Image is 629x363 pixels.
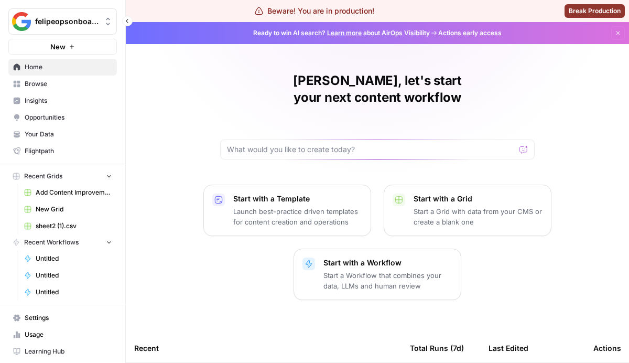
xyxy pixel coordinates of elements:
[19,201,117,218] a: New Grid
[50,41,66,52] span: New
[233,206,362,227] p: Launch best-practice driven templates for content creation and operations
[8,126,117,143] a: Your Data
[8,326,117,343] a: Usage
[19,267,117,284] a: Untitled
[25,347,112,356] span: Learning Hub
[19,284,117,301] a: Untitled
[8,168,117,184] button: Recent Grids
[255,6,374,16] div: Beware! You are in production!
[25,313,112,323] span: Settings
[593,334,621,362] div: Actions
[8,8,117,35] button: Workspace: felipeopsonboarding
[8,343,117,360] a: Learning Hub
[36,188,112,197] span: Add Content Improvements to Page
[35,16,99,27] span: felipeopsonboarding
[8,39,117,55] button: New
[233,194,362,204] p: Start with a Template
[25,330,112,339] span: Usage
[384,185,551,236] button: Start with a GridStart a Grid with data from your CMS or create a blank one
[327,29,362,37] a: Learn more
[36,271,112,280] span: Untitled
[569,6,621,16] span: Break Production
[36,254,112,263] span: Untitled
[24,172,62,181] span: Recent Grids
[25,79,112,89] span: Browse
[8,92,117,109] a: Insights
[489,334,528,362] div: Last Edited
[25,96,112,105] span: Insights
[203,185,371,236] button: Start with a TemplateLaunch best-practice driven templates for content creation and operations
[323,258,452,268] p: Start with a Workflow
[12,12,31,31] img: felipeopsonboarding Logo
[25,146,112,156] span: Flightpath
[19,250,117,267] a: Untitled
[24,238,79,247] span: Recent Workflows
[8,76,117,92] a: Browse
[25,62,112,72] span: Home
[438,28,502,38] span: Actions early access
[8,143,117,159] a: Flightpath
[294,249,461,300] button: Start with a WorkflowStart a Workflow that combines your data, LLMs and human review
[323,270,452,291] p: Start a Workflow that combines your data, LLMs and human review
[8,109,117,126] a: Opportunities
[8,234,117,250] button: Recent Workflows
[134,334,393,362] div: Recent
[220,72,535,106] h1: [PERSON_NAME], let's start your next content workflow
[414,194,543,204] p: Start with a Grid
[8,59,117,76] a: Home
[19,218,117,234] a: sheet2 (1).csv
[36,221,112,231] span: sheet2 (1).csv
[36,205,112,214] span: New Grid
[227,144,515,155] input: What would you like to create today?
[8,309,117,326] a: Settings
[253,28,430,38] span: Ready to win AI search? about AirOps Visibility
[25,113,112,122] span: Opportunities
[36,287,112,297] span: Untitled
[25,130,112,139] span: Your Data
[414,206,543,227] p: Start a Grid with data from your CMS or create a blank one
[565,4,625,18] button: Break Production
[410,334,464,362] div: Total Runs (7d)
[19,184,117,201] a: Add Content Improvements to Page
